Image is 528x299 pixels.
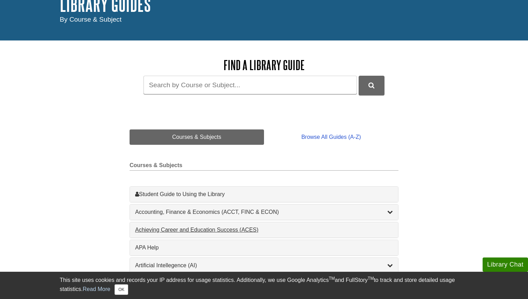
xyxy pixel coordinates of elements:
[135,244,393,252] a: APA Help
[135,208,393,216] a: Accounting, Finance & Economics (ACCT, FINC & ECON)
[329,276,335,281] sup: TM
[144,76,357,94] input: Search by Course or Subject...
[60,15,468,25] div: By Course & Subject
[359,76,384,95] button: DU Library Guides Search
[264,129,398,145] a: Browse All Guides (A-Z)
[135,226,393,234] a: Achieving Career and Education Success (ACES)
[483,257,528,272] button: Library Chat
[135,261,393,270] a: Artificial Intellegence (AI)
[115,284,128,295] button: Close
[368,82,374,89] i: Search Library Guides
[130,162,398,171] h2: Courses & Subjects
[135,190,393,199] a: Student Guide to Using the Library
[130,58,398,72] h2: Find a Library Guide
[60,276,468,295] div: This site uses cookies and records your IP address for usage statistics. Additionally, we use Goo...
[368,276,374,281] sup: TM
[83,286,110,292] a: Read More
[130,129,264,145] a: Courses & Subjects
